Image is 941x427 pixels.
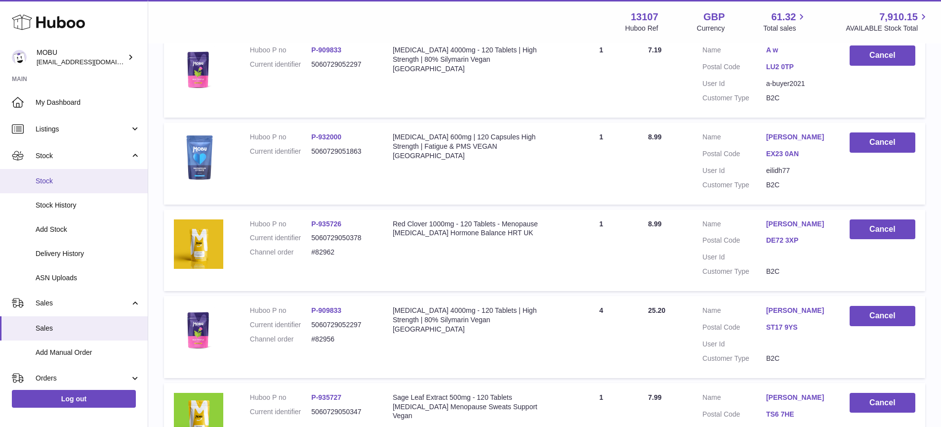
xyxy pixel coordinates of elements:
button: Cancel [850,306,915,326]
dt: Name [702,132,766,144]
dd: a-buyer2021 [766,79,830,88]
button: Cancel [850,393,915,413]
img: $_57.JPG [174,45,223,95]
a: P-932000 [311,133,341,141]
span: 8.99 [648,133,661,141]
span: 8.99 [648,220,661,228]
dt: Name [702,45,766,57]
td: 1 [564,210,638,292]
dd: 5060729050347 [311,407,373,417]
dt: Current identifier [250,320,312,330]
span: Orders [36,374,130,383]
dd: 5060729052297 [311,60,373,69]
dt: Customer Type [702,93,766,103]
span: 7.99 [648,393,661,401]
span: 61.32 [771,10,796,24]
span: Sales [36,324,140,333]
div: Huboo Ref [625,24,658,33]
dt: Postal Code [702,149,766,161]
span: AVAILABLE Stock Total [846,24,929,33]
dd: B2C [766,354,830,363]
a: LU2 0TP [766,62,830,72]
span: Listings [36,125,130,134]
img: $_57.JPG [174,306,223,355]
button: Cancel [850,132,915,153]
strong: 13107 [631,10,658,24]
button: Cancel [850,45,915,66]
img: mo@mobu.co.uk [12,50,27,65]
a: [PERSON_NAME] [766,132,830,142]
dt: Huboo P no [250,219,312,229]
div: [MEDICAL_DATA] 600mg | 120 Capsules High Strength | Fatigue & PMS VEGAN [GEOGRAPHIC_DATA] [393,132,554,161]
div: [MEDICAL_DATA] 4000mg - 120 Tablets | High Strength | 80% Silymarin Vegan [GEOGRAPHIC_DATA] [393,45,554,74]
span: Stock [36,151,130,161]
a: P-909833 [311,306,341,314]
span: Add Manual Order [36,348,140,357]
span: ASN Uploads [36,273,140,283]
dt: Current identifier [250,407,312,417]
dt: Name [702,219,766,231]
dt: Postal Code [702,323,766,335]
dt: Customer Type [702,354,766,363]
a: 7,910.15 AVAILABLE Stock Total [846,10,929,33]
dt: Huboo P no [250,306,312,315]
a: [PERSON_NAME] [766,393,830,402]
div: MOBU [37,48,125,67]
span: 7.19 [648,46,661,54]
dt: Channel order [250,248,312,257]
a: ST17 9YS [766,323,830,332]
a: EX23 0AN [766,149,830,159]
dt: User Id [702,79,766,88]
a: DE72 3XP [766,236,830,245]
dt: Customer Type [702,267,766,276]
span: Delivery History [36,249,140,258]
dd: B2C [766,93,830,103]
span: My Dashboard [36,98,140,107]
td: 1 [564,36,638,118]
div: Currency [697,24,725,33]
span: Stock History [36,201,140,210]
dt: Postal Code [702,236,766,248]
a: P-935726 [311,220,341,228]
a: 61.32 Total sales [763,10,807,33]
div: [MEDICAL_DATA] 4000mg - 120 Tablets | High Strength | 80% Silymarin Vegan [GEOGRAPHIC_DATA] [393,306,554,334]
img: $_57.PNG [174,132,223,182]
span: Add Stock [36,225,140,234]
span: Stock [36,176,140,186]
dt: User Id [702,340,766,349]
a: P-935727 [311,393,341,401]
td: 4 [564,296,638,378]
img: $_57.PNG [174,219,223,269]
dt: Channel order [250,335,312,344]
dd: B2C [766,267,830,276]
dd: eilidh77 [766,166,830,175]
dt: User Id [702,166,766,175]
a: A w [766,45,830,55]
dd: #82962 [311,248,373,257]
dd: 5060729051863 [311,147,373,156]
a: [PERSON_NAME] [766,219,830,229]
dt: Huboo P no [250,132,312,142]
dt: Huboo P no [250,393,312,402]
span: [EMAIL_ADDRESS][DOMAIN_NAME] [37,58,145,66]
dd: 5060729052297 [311,320,373,330]
button: Cancel [850,219,915,240]
strong: GBP [703,10,725,24]
span: 25.20 [648,306,665,314]
dt: Current identifier [250,147,312,156]
span: Total sales [763,24,807,33]
dt: Postal Code [702,410,766,422]
dd: #82956 [311,335,373,344]
span: Sales [36,299,130,308]
a: Log out [12,390,136,408]
dd: B2C [766,180,830,190]
a: [PERSON_NAME] [766,306,830,315]
dt: Huboo P no [250,45,312,55]
dt: User Id [702,253,766,262]
td: 1 [564,123,638,205]
dt: Postal Code [702,62,766,74]
span: 7,910.15 [879,10,918,24]
dt: Current identifier [250,233,312,243]
dt: Name [702,306,766,318]
a: TS6 7HE [766,410,830,419]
